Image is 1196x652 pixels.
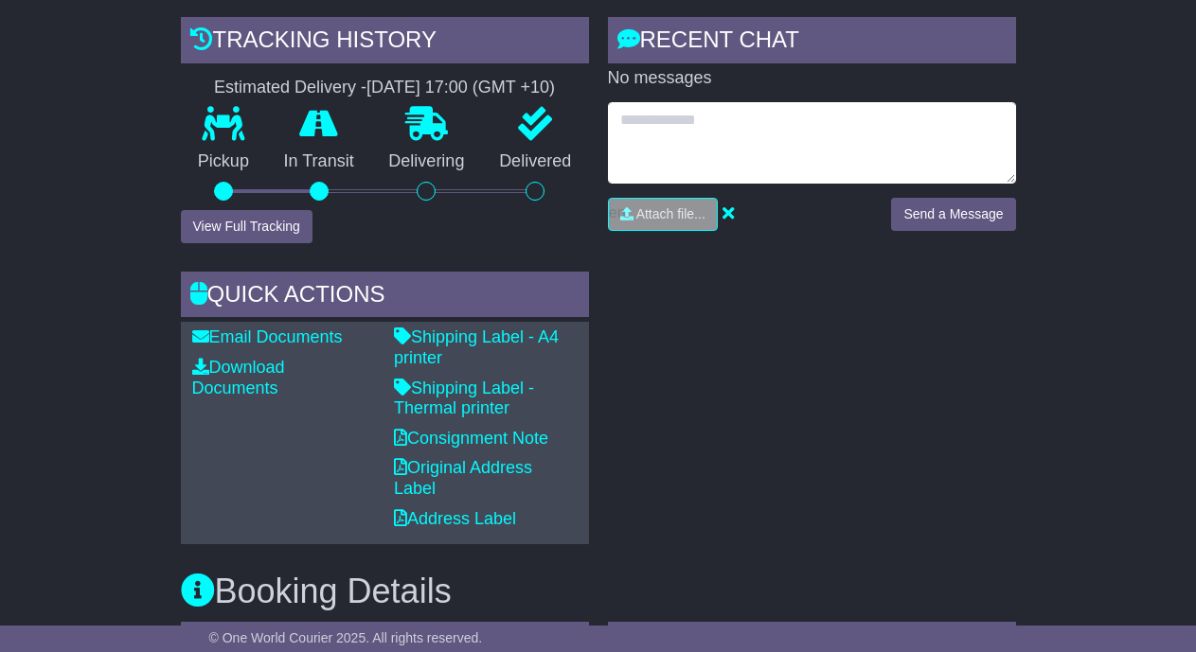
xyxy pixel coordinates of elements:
[366,78,555,98] div: [DATE] 17:00 (GMT +10)
[181,151,267,172] p: Pickup
[181,573,1016,610] h3: Booking Details
[394,509,516,528] a: Address Label
[394,458,532,498] a: Original Address Label
[394,429,548,448] a: Consignment Note
[482,151,589,172] p: Delivered
[181,17,589,68] div: Tracking history
[192,327,343,346] a: Email Documents
[181,272,589,323] div: Quick Actions
[181,210,312,243] button: View Full Tracking
[608,17,1016,68] div: RECENT CHAT
[608,68,1016,89] p: No messages
[891,198,1015,231] button: Send a Message
[266,151,371,172] p: In Transit
[371,151,482,172] p: Delivering
[394,327,559,367] a: Shipping Label - A4 printer
[209,630,483,645] span: © One World Courier 2025. All rights reserved.
[181,78,589,98] div: Estimated Delivery -
[394,379,534,418] a: Shipping Label - Thermal printer
[192,358,285,397] a: Download Documents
